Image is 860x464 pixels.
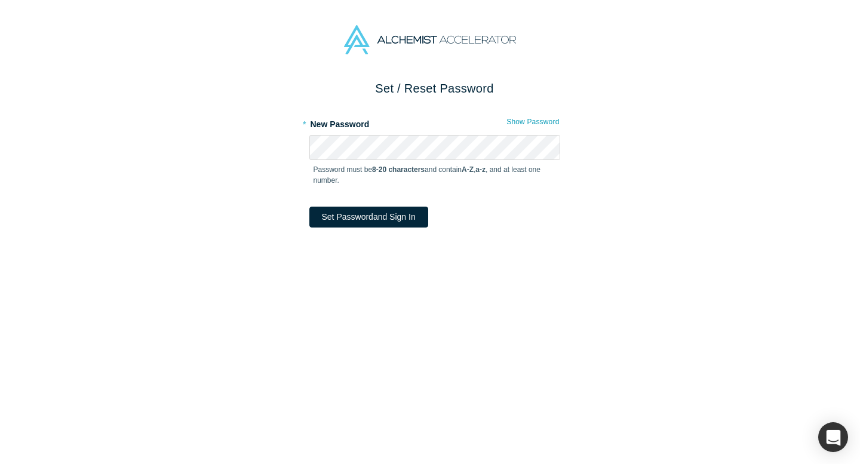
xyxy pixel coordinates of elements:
[462,165,474,174] strong: A-Z
[372,165,425,174] strong: 8-20 characters
[309,114,560,131] label: New Password
[314,164,556,186] p: Password must be and contain , , and at least one number.
[309,207,428,228] button: Set Passwordand Sign In
[475,165,486,174] strong: a-z
[309,79,560,97] h2: Set / Reset Password
[506,114,560,130] button: Show Password
[344,25,516,54] img: Alchemist Accelerator Logo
